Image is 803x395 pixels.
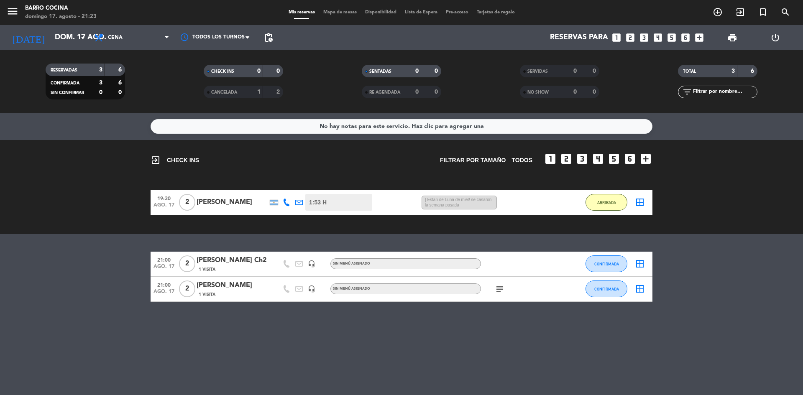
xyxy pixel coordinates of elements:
span: Lista de Espera [401,10,442,15]
i: looks_4 [652,32,663,43]
span: TOTAL [683,69,696,74]
span: 19:30 [153,193,174,203]
button: CONFIRMADA [586,280,627,297]
strong: 3 [99,67,102,73]
strong: 0 [118,89,123,95]
span: SENTADAS [369,69,391,74]
strong: 6 [118,80,123,86]
span: ago. 17 [153,289,174,298]
span: Tarjetas de regalo [473,10,519,15]
span: Pre-acceso [442,10,473,15]
span: ago. 17 [153,264,174,273]
span: NO SHOW [527,90,549,94]
strong: 0 [276,68,281,74]
strong: 0 [99,89,102,95]
i: filter_list [682,87,692,97]
span: RE AGENDADA [369,90,400,94]
span: CONFIRMADA [51,81,79,85]
strong: 0 [415,68,419,74]
span: CONFIRMADA [594,287,619,291]
i: border_all [635,197,645,207]
i: turned_in_not [758,7,768,17]
i: subject [495,284,505,294]
i: add_box [694,32,705,43]
i: add_box [639,152,652,166]
i: exit_to_app [735,7,745,17]
span: 2 [179,255,195,272]
button: menu [6,5,19,20]
span: 2 [179,280,195,297]
span: Mapa de mesas [319,10,361,15]
i: looks_3 [639,32,650,43]
span: CHECK INS [211,69,234,74]
span: 1 Visita [199,291,215,298]
strong: 0 [573,68,577,74]
span: Sin menú asignado [333,287,370,291]
span: Sin menú asignado [333,262,370,265]
strong: 3 [731,68,735,74]
span: TODOS [511,155,532,165]
i: looks_3 [575,152,589,166]
i: looks_5 [666,32,677,43]
strong: 0 [415,89,419,95]
span: pending_actions [263,33,274,43]
i: border_all [635,259,645,269]
span: ARRIBADA [597,200,616,205]
i: headset_mic [308,285,315,293]
i: arrow_drop_down [78,33,88,43]
strong: 0 [435,68,440,74]
strong: 0 [593,68,598,74]
i: looks_4 [591,152,605,166]
span: CHECK INS [151,155,199,165]
i: headset_mic [308,260,315,268]
button: CONFIRMADA [586,255,627,272]
div: Barro Cocina [25,4,97,13]
strong: 0 [435,89,440,95]
span: | Estan de Luna de miel! se casaron la semana pasada [422,196,497,210]
i: exit_to_app [151,155,161,165]
i: menu [6,5,19,18]
span: 21:00 [153,255,174,264]
i: looks_two [625,32,636,43]
span: Cena [108,35,123,41]
i: looks_one [611,32,622,43]
button: ARRIBADA [586,194,627,211]
i: add_circle_outline [713,7,723,17]
i: looks_6 [680,32,691,43]
span: 1 Visita [199,266,215,273]
strong: 0 [257,68,261,74]
input: Filtrar por nombre... [692,87,757,97]
i: search [780,7,790,17]
span: SIN CONFIRMAR [51,91,84,95]
i: looks_5 [607,152,621,166]
i: border_all [635,284,645,294]
strong: 3 [99,80,102,86]
div: domingo 17. agosto - 21:23 [25,13,97,21]
span: Filtrar por tamaño [440,155,506,165]
strong: 6 [118,67,123,73]
span: 2 [179,194,195,211]
span: CANCELADA [211,90,237,94]
span: 1:53 H [309,198,327,207]
strong: 6 [751,68,756,74]
strong: 0 [573,89,577,95]
div: LOG OUT [754,25,797,50]
strong: 0 [593,89,598,95]
strong: 1 [257,89,261,95]
i: looks_one [544,152,557,166]
span: ago. 17 [153,202,174,212]
i: looks_two [560,152,573,166]
span: Mis reservas [284,10,319,15]
span: Reservas para [550,33,608,42]
span: print [727,33,737,43]
span: 21:00 [153,280,174,289]
span: RESERVADAS [51,68,77,72]
i: looks_6 [623,152,637,166]
span: CONFIRMADA [594,262,619,266]
i: power_settings_new [770,33,780,43]
strong: 2 [276,89,281,95]
div: No hay notas para este servicio. Haz clic para agregar una [320,122,484,131]
div: [PERSON_NAME] Ch2 [197,255,268,266]
div: [PERSON_NAME] [197,280,268,291]
span: Disponibilidad [361,10,401,15]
